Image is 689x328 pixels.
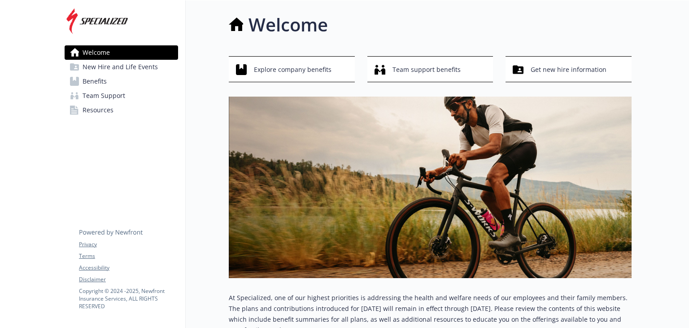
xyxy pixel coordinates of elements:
a: Welcome [65,45,178,60]
button: Team support benefits [367,56,493,82]
span: New Hire and Life Events [83,60,158,74]
a: Accessibility [79,264,178,272]
span: Team Support [83,89,125,103]
span: Explore company benefits [254,61,331,78]
a: Benefits [65,74,178,89]
a: Resources [65,103,178,117]
a: Team Support [65,89,178,103]
a: New Hire and Life Events [65,60,178,74]
h1: Welcome [249,11,328,38]
button: Get new hire information [506,56,632,82]
a: Disclaimer [79,275,178,284]
span: Team support benefits [392,61,461,78]
a: Privacy [79,240,178,248]
p: Copyright © 2024 - 2025 , Newfront Insurance Services, ALL RIGHTS RESERVED [79,287,178,310]
span: Get new hire information [531,61,606,78]
a: Terms [79,252,178,260]
span: Welcome [83,45,110,60]
span: Resources [83,103,113,117]
button: Explore company benefits [229,56,355,82]
span: Benefits [83,74,107,89]
img: overview page banner [229,97,632,278]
